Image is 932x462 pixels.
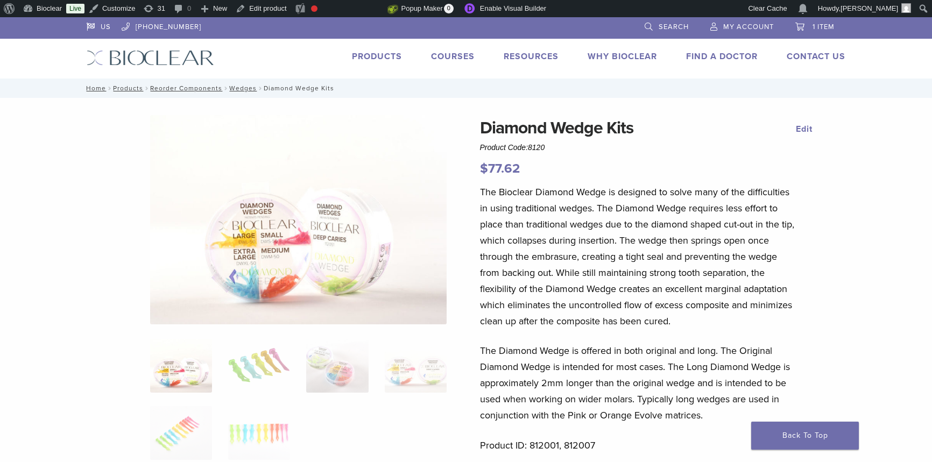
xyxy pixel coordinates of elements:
[723,23,774,31] span: My Account
[87,50,214,66] img: Bioclear
[311,5,317,12] div: Focus keyphrase not set
[480,343,796,423] p: The Diamond Wedge is offered in both original and long. The Original Diamond Wedge is intended fo...
[150,115,447,324] img: Diamond Wedges-Assorted-3 - Copy
[143,86,150,91] span: /
[106,86,113,91] span: /
[795,17,835,33] a: 1 item
[480,143,545,152] span: Product Code:
[257,86,264,91] span: /
[122,17,201,33] a: [PHONE_NUMBER]
[385,339,447,393] img: Diamond Wedge Kits - Image 4
[431,51,475,62] a: Courses
[66,4,84,13] a: Live
[480,437,796,453] p: Product ID: 812001, 812007
[327,3,387,16] img: Views over 48 hours. Click for more Jetpack Stats.
[150,84,222,92] a: Reorder Components
[113,84,143,92] a: Products
[480,184,796,329] p: The Bioclear Diamond Wedge is designed to solve many of the difficulties in using traditional wed...
[306,339,368,393] img: Diamond Wedge Kits - Image 3
[751,422,859,450] a: Back To Top
[150,406,212,460] img: Diamond Wedge Kits - Image 5
[228,406,290,460] img: Diamond Wedge Kits - Image 6
[480,115,796,141] h1: Diamond Wedge Kits
[528,143,545,152] span: 8120
[480,161,488,176] span: $
[796,124,813,134] a: Edit
[659,23,689,31] span: Search
[787,51,845,62] a: Contact Us
[83,84,106,92] a: Home
[710,17,774,33] a: My Account
[352,51,402,62] a: Products
[480,161,520,176] bdi: 77.62
[504,51,559,62] a: Resources
[87,17,111,33] a: US
[588,51,657,62] a: Why Bioclear
[841,4,898,12] span: [PERSON_NAME]
[228,339,290,393] img: Diamond Wedge Kits - Image 2
[79,79,853,98] nav: Diamond Wedge Kits
[444,4,454,13] span: 0
[686,51,758,62] a: Find A Doctor
[229,84,257,92] a: Wedges
[150,339,212,393] img: Diamond-Wedges-Assorted-3-Copy-e1548779949314-324x324.jpg
[222,86,229,91] span: /
[813,23,835,31] span: 1 item
[645,17,689,33] a: Search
